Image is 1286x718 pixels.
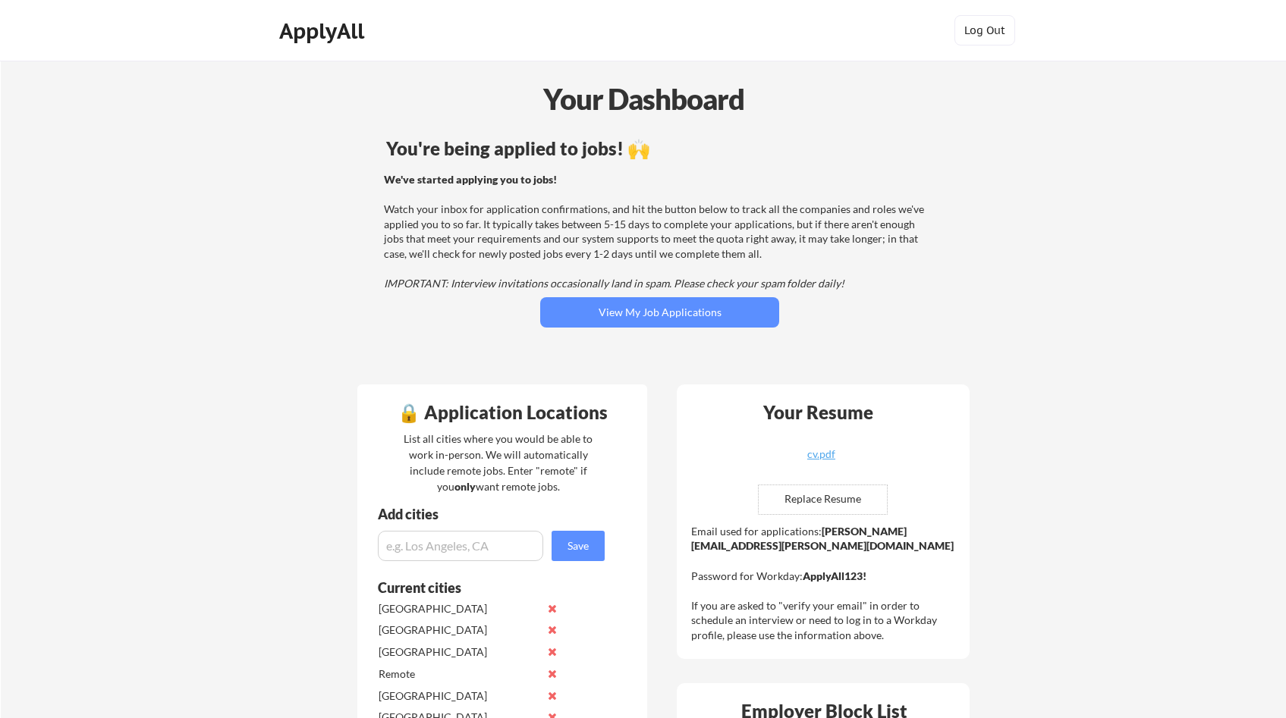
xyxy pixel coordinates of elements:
[803,569,866,582] strong: ApplyAll123!
[540,297,779,328] button: View My Job Applications
[691,525,954,553] strong: [PERSON_NAME][EMAIL_ADDRESS][PERSON_NAME][DOMAIN_NAME]
[454,480,476,493] strong: only
[731,449,911,459] div: cv.pdf
[378,507,608,521] div: Add cities
[743,403,893,422] div: Your Resume
[386,140,933,158] div: You're being applied to jobs! 🙌
[954,15,1015,45] button: Log Out
[384,277,844,290] em: IMPORTANT: Interview invitations occasionally land in spam. Please check your spam folder daily!
[2,77,1286,121] div: Your Dashboard
[731,449,911,472] a: cv.pdf
[379,688,539,704] div: [GEOGRAPHIC_DATA]
[552,531,605,561] button: Save
[384,173,557,186] strong: We've started applying you to jobs!
[361,403,643,422] div: 🔒 Application Locations
[379,666,539,682] div: Remote
[379,601,539,616] div: [GEOGRAPHIC_DATA]
[279,18,369,44] div: ApplyAll
[384,172,931,291] div: Watch your inbox for application confirmations, and hit the button below to track all the compani...
[394,431,602,494] div: List all cities where you would be able to work in-person. We will automatically include remote j...
[691,524,959,643] div: Email used for applications: Password for Workday: If you are asked to "verify your email" in ord...
[379,644,539,660] div: [GEOGRAPHIC_DATA]
[378,531,543,561] input: e.g. Los Angeles, CA
[378,581,588,594] div: Current cities
[379,622,539,638] div: [GEOGRAPHIC_DATA]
